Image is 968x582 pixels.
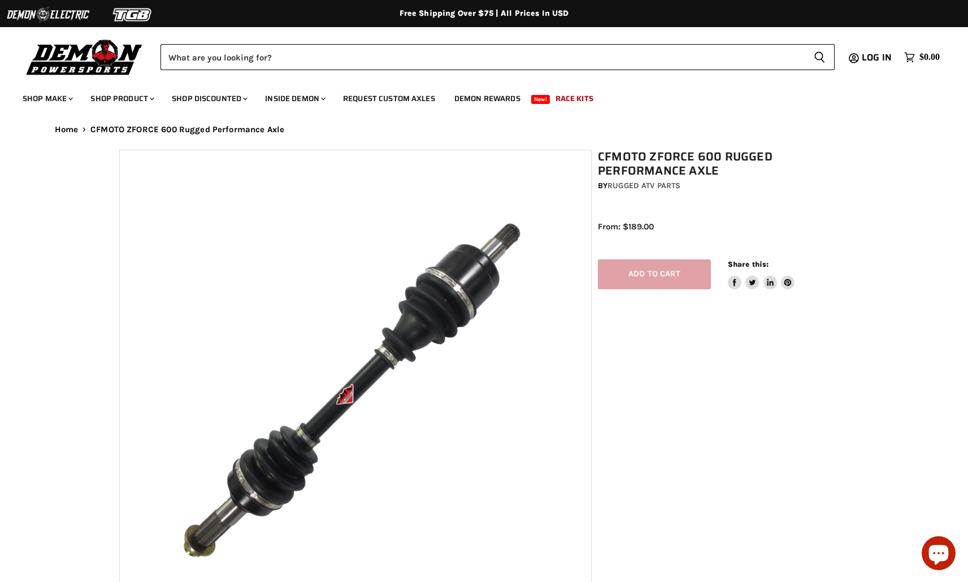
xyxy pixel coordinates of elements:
[82,87,161,110] a: Shop Product
[547,87,602,110] a: Race Kits
[6,4,90,25] img: Demon Electric Logo 2
[898,49,945,66] a: $0.00
[919,52,940,63] span: $0.00
[90,125,284,134] span: CFMOTO ZFORCE 600 Rugged Performance Axle
[598,180,856,192] div: by
[598,150,856,178] h1: CFMOTO ZFORCE 600 Rugged Performance Axle
[607,181,680,190] a: Rugged ATV Parts
[32,8,936,19] div: Free Shipping Over $75 | All Prices In USD
[335,87,444,110] a: Request Custom Axles
[160,44,805,70] input: Search
[857,53,898,63] a: Log in
[728,260,769,268] span: Share this:
[257,87,332,110] a: Inside Demon
[531,95,550,104] span: New!
[163,87,254,110] a: Shop Discounted
[14,87,80,110] a: Shop Make
[728,259,795,289] aside: Share this:
[918,536,959,573] inbox-online-store-chat: Shopify online store chat
[23,37,146,77] img: Demon Powersports
[446,87,529,110] a: Demon Rewards
[805,44,835,70] button: Search
[160,44,835,70] form: Product
[598,221,654,232] span: From: $189.00
[32,125,936,134] nav: Breadcrumbs
[14,82,937,110] ul: Main menu
[55,125,79,134] a: Home
[90,4,175,25] img: TGB Logo 2
[862,50,892,64] span: Log in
